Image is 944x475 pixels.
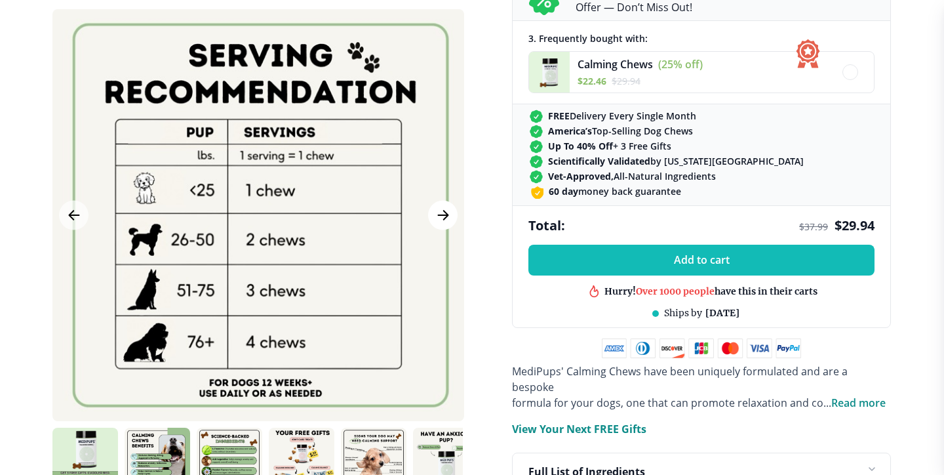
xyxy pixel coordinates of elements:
[548,125,693,137] span: Top-Selling Dog Chews
[428,201,458,230] button: Next Image
[578,57,653,72] span: Calming Chews
[578,75,606,87] span: $ 22.46
[548,170,716,182] span: All-Natural Ingredients
[549,185,578,197] strong: 60 day
[528,217,565,234] span: Total:
[528,245,875,276] button: Add to cart
[548,125,592,137] strong: America’s
[549,185,681,197] span: money back guarantee
[548,110,696,122] span: Delivery Every Single Month
[512,396,823,410] span: formula for your dogs, one that can promote relaxation and co
[512,364,848,394] span: MediPups' Calming Chews have been uniquely formulated and are a bespoke
[529,52,570,93] img: Calming Chews - Medipups
[823,396,886,410] span: ...
[612,75,640,87] span: $ 29.94
[604,284,817,297] div: Hurry! have this in their carts
[548,140,613,152] strong: Up To 40% Off
[658,57,703,72] span: (25% off)
[705,307,739,319] span: [DATE]
[548,140,671,152] span: + 3 Free Gifts
[799,220,828,233] span: $ 37.99
[664,307,702,319] span: Ships by
[835,217,875,234] span: $ 29.94
[636,284,715,296] span: Over 1000 people
[59,201,88,230] button: Previous Image
[602,339,801,358] img: payment methods
[512,421,646,437] p: View Your Next FREE Gifts
[548,155,650,167] strong: Scientifically Validated
[548,170,614,182] strong: Vet-Approved,
[548,155,804,167] span: by [US_STATE][GEOGRAPHIC_DATA]
[548,110,570,122] strong: FREE
[528,32,648,45] span: 3 . Frequently bought with:
[831,396,886,410] span: Read more
[674,254,730,266] span: Add to cart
